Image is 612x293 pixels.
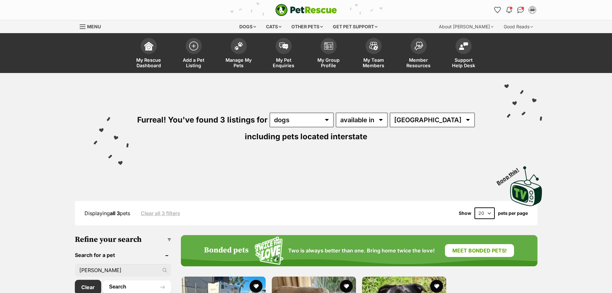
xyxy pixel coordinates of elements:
span: Displaying pets [84,210,130,216]
ul: Account quick links [492,5,537,15]
img: dashboard-icon-eb2f2d2d3e046f16d808141f083e7271f6b2e854fb5c12c21221c1fb7104beca.svg [144,41,153,50]
div: Dogs [235,20,261,33]
div: Get pet support [328,20,382,33]
strong: all 3 [110,210,120,216]
a: Member Resources [396,35,441,73]
span: including pets located interstate [245,132,367,141]
button: favourite [430,280,443,293]
span: Show [459,211,471,216]
header: Search for a pet [75,252,171,258]
span: Support Help Desk [449,57,478,68]
button: favourite [340,280,353,293]
a: My Group Profile [306,35,351,73]
span: My Group Profile [314,57,343,68]
div: Good Reads [499,20,537,33]
label: pets per page [498,211,528,216]
span: Two is always better than one. Bring home twice the love! [288,248,435,254]
img: member-resources-icon-8e73f808a243e03378d46382f2149f9095a855e16c252ad45f914b54edf8863c.svg [414,41,423,50]
img: add-pet-listing-icon-0afa8454b4691262ce3f59096e99ab1cd57d4a30225e0717b998d2c9b9846f56.svg [189,41,198,50]
span: Furreal! You've found 3 listings for [137,115,268,124]
span: Member Resources [404,57,433,68]
img: manage-my-pets-icon-02211641906a0b7f246fdf0571729dbe1e7629f14944591b6c1af311fb30b64b.svg [234,42,243,50]
img: PetRescue TV logo [510,166,542,206]
div: Cats [262,20,286,33]
button: favourite [250,280,262,293]
a: Meet bonded pets! [445,244,514,257]
a: Support Help Desk [441,35,486,73]
a: Conversations [516,5,526,15]
img: logo-e224e6f780fb5917bec1dbf3a21bbac754714ae5b6737aabdf751b685950b380.svg [275,4,337,16]
h4: Bonded pets [204,246,249,255]
img: pet-enquiries-icon-7e3ad2cf08bfb03b45e93fb7055b45f3efa6380592205ae92323e6603595dc1f.svg [279,42,288,50]
button: My account [527,5,537,15]
a: Favourites [492,5,503,15]
span: Add a Pet Listing [179,57,208,68]
a: Menu [80,20,105,32]
a: Add a Pet Listing [171,35,216,73]
span: My Rescue Dashboard [134,57,163,68]
img: Squiggle [255,237,283,265]
a: Clear all 3 filters [141,210,180,216]
span: Boop this! [495,163,525,186]
a: My Team Members [351,35,396,73]
img: team-members-icon-5396bd8760b3fe7c0b43da4ab00e1e3bb1a5d9ba89233759b79545d2d3fc5d0d.svg [369,42,378,50]
img: chat-41dd97257d64d25036548639549fe6c8038ab92f7586957e7f3b1b290dea8141.svg [517,7,524,13]
span: Menu [87,24,101,29]
h3: Refine your search [75,235,171,244]
img: group-profile-icon-3fa3cf56718a62981997c0bc7e787c4b2cf8bcc04b72c1350f741eb67cf2f40e.svg [324,42,333,50]
img: Boxer Rescue Network Australia profile pic [529,7,536,13]
div: About [PERSON_NAME] [434,20,498,33]
span: My Team Members [359,57,388,68]
a: Boop this! [510,160,542,207]
a: PetRescue [275,4,337,16]
input: Toby [75,264,171,276]
a: My Pet Enquiries [261,35,306,73]
a: My Rescue Dashboard [126,35,171,73]
a: Manage My Pets [216,35,261,73]
span: My Pet Enquiries [269,57,298,68]
div: Other pets [287,20,327,33]
img: notifications-46538b983faf8c2785f20acdc204bb7945ddae34d4c08c2a6579f10ce5e182be.svg [506,7,511,13]
span: Manage My Pets [224,57,253,68]
button: Notifications [504,5,514,15]
img: help-desk-icon-fdf02630f3aa405de69fd3d07c3f3aa587a6932b1a1747fa1d2bba05be0121f9.svg [459,42,468,50]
